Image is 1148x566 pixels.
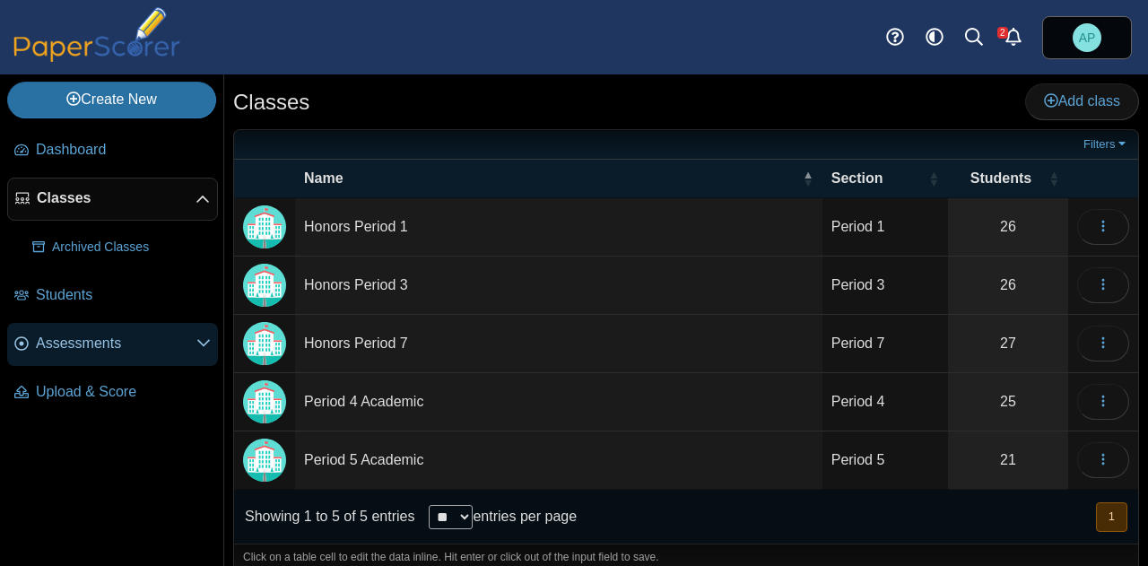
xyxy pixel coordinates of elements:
[7,178,218,221] a: Classes
[1096,502,1127,532] button: 1
[243,380,286,423] img: Locally created class
[822,315,948,373] td: Period 7
[243,205,286,248] img: Locally created class
[7,82,216,118] a: Create New
[234,490,414,544] div: Showing 1 to 5 of 5 entries
[1048,170,1059,187] span: Students : Activate to sort
[1094,502,1127,532] nav: pagination
[243,264,286,307] img: Locally created class
[295,315,822,373] td: Honors Period 7
[295,431,822,490] td: Period 5 Academic
[803,170,813,187] span: Name : Activate to invert sorting
[233,87,309,118] h1: Classes
[7,7,187,62] img: PaperScorer
[7,371,218,414] a: Upload & Score
[1044,93,1120,109] span: Add class
[1042,16,1132,59] a: Adam Pianka
[295,373,822,431] td: Period 4 Academic
[1073,23,1101,52] span: Adam Pianka
[7,274,218,318] a: Students
[243,322,286,365] img: Locally created class
[7,49,187,65] a: PaperScorer
[928,170,939,187] span: Section : Activate to sort
[1079,135,1134,153] a: Filters
[243,439,286,482] img: Locally created class
[948,373,1068,431] a: 25
[957,169,1045,188] span: Students
[948,198,1068,256] a: 26
[994,18,1033,57] a: Alerts
[36,334,196,353] span: Assessments
[36,382,211,402] span: Upload & Score
[36,285,211,305] span: Students
[52,239,211,257] span: Archived Classes
[7,323,218,366] a: Assessments
[822,431,948,490] td: Period 5
[25,226,218,269] a: Archived Classes
[295,198,822,257] td: Honors Period 1
[37,188,196,208] span: Classes
[1079,31,1096,44] span: Adam Pianka
[822,198,948,257] td: Period 1
[822,373,948,431] td: Period 4
[7,129,218,172] a: Dashboard
[304,169,799,188] span: Name
[948,315,1068,372] a: 27
[1025,83,1139,119] a: Add class
[948,257,1068,314] a: 26
[473,509,577,524] label: entries per page
[36,140,211,160] span: Dashboard
[822,257,948,315] td: Period 3
[948,431,1068,489] a: 21
[295,257,822,315] td: Honors Period 3
[831,169,925,188] span: Section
